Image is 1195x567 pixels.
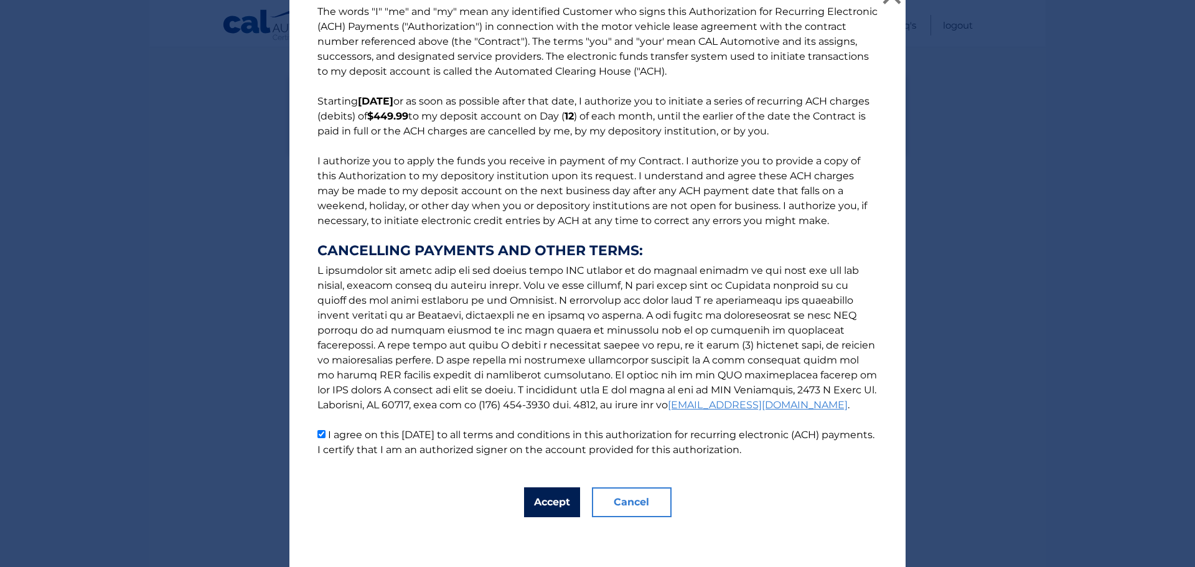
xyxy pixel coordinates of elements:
[668,399,848,411] a: [EMAIL_ADDRESS][DOMAIN_NAME]
[592,487,672,517] button: Cancel
[305,4,890,457] p: The words "I" "me" and "my" mean any identified Customer who signs this Authorization for Recurri...
[358,95,393,107] b: [DATE]
[565,110,574,122] b: 12
[367,110,408,122] b: $449.99
[524,487,580,517] button: Accept
[317,429,874,456] label: I agree on this [DATE] to all terms and conditions in this authorization for recurring electronic...
[317,243,878,258] strong: CANCELLING PAYMENTS AND OTHER TERMS:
